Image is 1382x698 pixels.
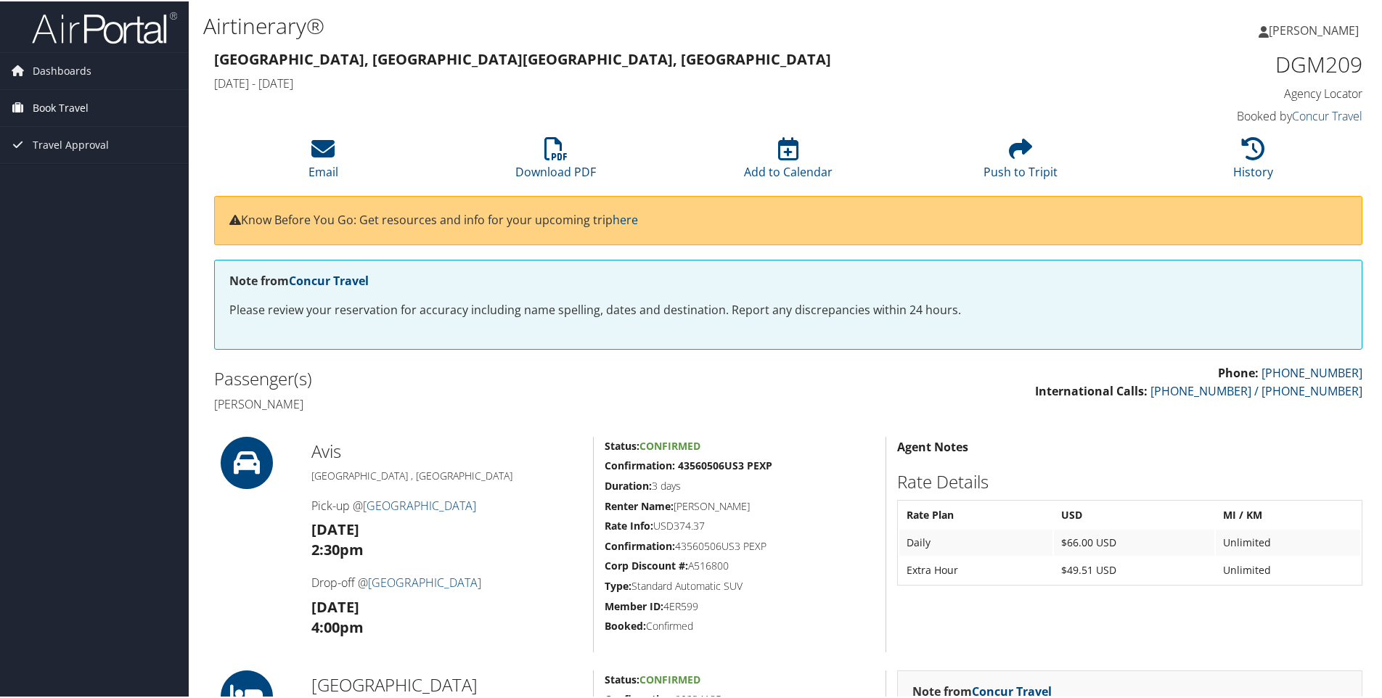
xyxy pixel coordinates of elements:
a: [PHONE_NUMBER] [1262,364,1362,379]
a: [PHONE_NUMBER] / [PHONE_NUMBER] [1150,382,1362,398]
td: Unlimited [1216,528,1360,554]
p: Know Before You Go: Get resources and info for your upcoming trip [229,210,1347,229]
h4: Drop-off @ [311,573,582,589]
a: here [613,210,638,226]
th: Rate Plan [899,501,1052,527]
strong: [DATE] [311,596,359,615]
h5: Standard Automatic SUV [605,578,875,592]
span: Confirmed [639,671,700,685]
p: Please review your reservation for accuracy including name spelling, dates and destination. Repor... [229,300,1347,319]
strong: Confirmation: 43560506US3 PEXP [605,457,772,471]
a: Email [308,144,338,178]
span: Dashboards [33,52,91,88]
img: airportal-logo.png [32,9,177,44]
h2: [GEOGRAPHIC_DATA] [311,671,582,696]
h5: 4ER599 [605,598,875,612]
span: Book Travel [33,89,89,125]
h1: Airtinerary® [203,9,984,40]
strong: Rate Info: [605,517,653,531]
th: USD [1054,501,1215,527]
strong: Note from [912,682,1052,698]
strong: Duration: [605,477,652,491]
span: [PERSON_NAME] [1269,21,1359,37]
strong: Corp Discount #: [605,557,688,571]
h4: Booked by [1092,107,1362,123]
h2: Rate Details [897,468,1362,493]
td: $66.00 USD [1054,528,1215,554]
strong: Phone: [1218,364,1259,379]
strong: Renter Name: [605,498,674,512]
strong: Agent Notes [897,438,968,453]
a: [GEOGRAPHIC_DATA] [368,573,481,589]
a: Download PDF [515,144,596,178]
td: Extra Hour [899,556,1052,582]
span: Travel Approval [33,126,109,162]
h4: Pick-up @ [311,496,582,512]
strong: Member ID: [605,598,663,612]
a: Add to Calendar [744,144,833,178]
td: Daily [899,528,1052,554]
span: Confirmed [639,438,700,451]
strong: Type: [605,578,631,591]
th: MI / KM [1216,501,1360,527]
h2: Passenger(s) [214,365,777,390]
a: Concur Travel [972,682,1052,698]
a: Concur Travel [1292,107,1362,123]
h2: Avis [311,438,582,462]
a: History [1233,144,1273,178]
h5: Confirmed [605,617,875,632]
strong: Status: [605,671,639,685]
strong: Status: [605,438,639,451]
strong: Confirmation: [605,538,675,551]
h4: [PERSON_NAME] [214,395,777,411]
h4: Agency Locator [1092,84,1362,100]
h1: DGM209 [1092,48,1362,78]
h5: USD374.37 [605,517,875,532]
h5: [GEOGRAPHIC_DATA] , [GEOGRAPHIC_DATA] [311,467,582,482]
strong: [GEOGRAPHIC_DATA], [GEOGRAPHIC_DATA] [GEOGRAPHIC_DATA], [GEOGRAPHIC_DATA] [214,48,831,67]
td: $49.51 USD [1054,556,1215,582]
td: Unlimited [1216,556,1360,582]
strong: [DATE] [311,518,359,538]
h5: [PERSON_NAME] [605,498,875,512]
a: Concur Travel [289,271,369,287]
a: Push to Tripit [984,144,1058,178]
h5: 3 days [605,477,875,492]
strong: Note from [229,271,369,287]
strong: Booked: [605,617,646,631]
strong: International Calls: [1035,382,1148,398]
a: [GEOGRAPHIC_DATA] [363,496,476,512]
h5: 43560506US3 PEXP [605,538,875,552]
strong: 2:30pm [311,538,364,558]
h4: [DATE] - [DATE] [214,74,1070,90]
a: [PERSON_NAME] [1259,7,1373,51]
h5: A516800 [605,557,875,572]
strong: 4:00pm [311,616,364,636]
